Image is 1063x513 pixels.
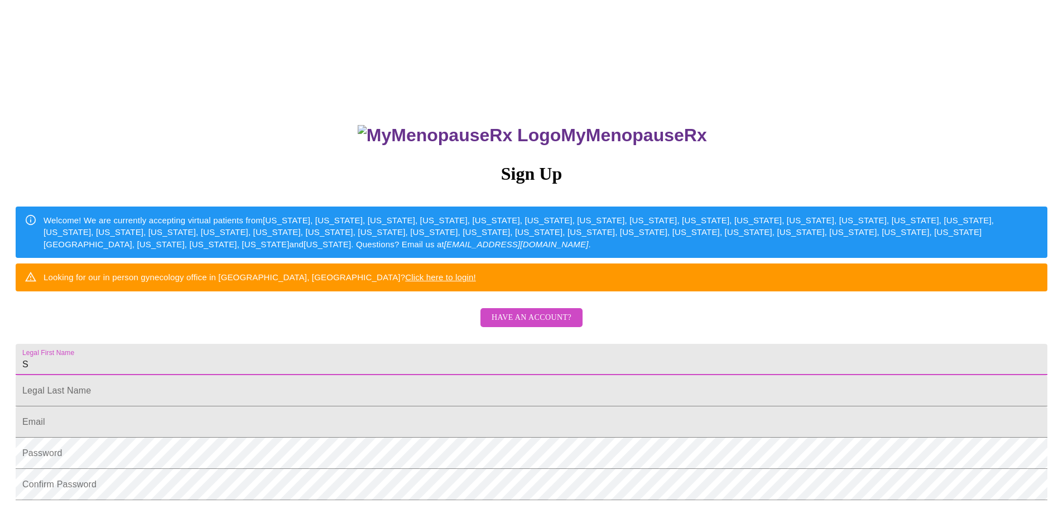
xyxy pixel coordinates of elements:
a: Have an account? [478,320,585,329]
em: [EMAIL_ADDRESS][DOMAIN_NAME] [444,239,589,249]
span: Have an account? [492,311,571,325]
h3: Sign Up [16,164,1047,184]
a: Click here to login! [405,272,476,282]
button: Have an account? [480,308,583,328]
img: MyMenopauseRx Logo [358,125,561,146]
div: Welcome! We are currently accepting virtual patients from [US_STATE], [US_STATE], [US_STATE], [US... [44,210,1038,255]
div: Looking for our in person gynecology office in [GEOGRAPHIC_DATA], [GEOGRAPHIC_DATA]? [44,267,476,287]
h3: MyMenopauseRx [17,125,1048,146]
